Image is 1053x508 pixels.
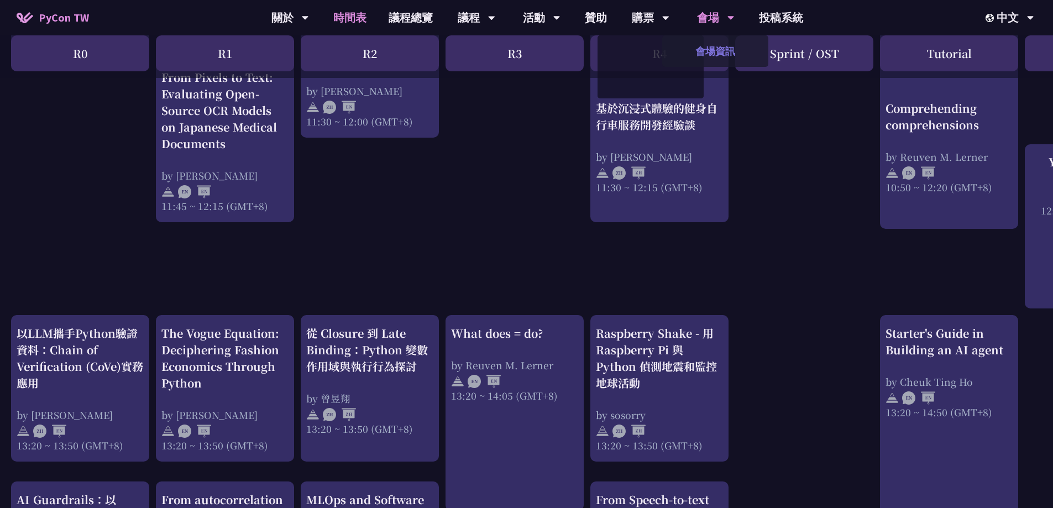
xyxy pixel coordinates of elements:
div: 13:20 ~ 13:50 (GMT+8) [161,438,289,452]
img: ZHEN.371966e.svg [323,101,356,114]
a: The Vogue Equation: Deciphering Fashion Economics Through Python by [PERSON_NAME] 13:20 ~ 13:50 (... [161,325,289,452]
div: 從 Closure 到 Late Binding：Python 變數作用域與執行行為探討 [306,325,433,375]
div: by Cheuk Ting Ho [886,375,1013,389]
img: svg+xml;base64,PHN2ZyB4bWxucz0iaHR0cDovL3d3dy53My5vcmcvMjAwMC9zdmciIHdpZHRoPSIyNCIgaGVpZ2h0PSIyNC... [17,425,30,438]
div: 11:45 ~ 12:15 (GMT+8) [161,199,289,213]
div: by [PERSON_NAME] [306,83,433,97]
div: 11:30 ~ 12:00 (GMT+8) [306,114,433,128]
div: Sprint / OST [735,35,873,71]
img: ENEN.5a408d1.svg [178,185,211,198]
img: ZHZH.38617ef.svg [612,425,646,438]
img: svg+xml;base64,PHN2ZyB4bWxucz0iaHR0cDovL3d3dy53My5vcmcvMjAwMC9zdmciIHdpZHRoPSIyNCIgaGVpZ2h0PSIyNC... [451,375,464,388]
img: ZHZH.38617ef.svg [323,408,356,421]
div: by [PERSON_NAME] [161,169,289,182]
div: 13:20 ~ 14:05 (GMT+8) [451,389,578,402]
img: svg+xml;base64,PHN2ZyB4bWxucz0iaHR0cDovL3d3dy53My5vcmcvMjAwMC9zdmciIHdpZHRoPSIyNCIgaGVpZ2h0PSIyNC... [161,425,175,438]
div: by Reuven M. Lerner [451,358,578,372]
img: ZHZH.38617ef.svg [612,166,646,180]
a: 會場資訊 [662,38,768,64]
img: ENEN.5a408d1.svg [902,166,935,180]
div: Raspberry Shake - 用 Raspberry Pi 與 Python 偵測地震和監控地球活動 [596,325,723,391]
img: svg+xml;base64,PHN2ZyB4bWxucz0iaHR0cDovL3d3dy53My5vcmcvMjAwMC9zdmciIHdpZHRoPSIyNCIgaGVpZ2h0PSIyNC... [596,425,609,438]
a: From Pixels to Text: Evaluating Open-Source OCR Models on Japanese Medical Documents by [PERSON_N... [161,69,289,213]
div: 13:20 ~ 14:50 (GMT+8) [886,405,1013,419]
div: Comprehending comprehensions [886,99,1013,133]
a: Starter's Guide in Building an AI agent by Cheuk Ting Ho 13:20 ~ 14:50 (GMT+8) [886,325,1013,419]
img: svg+xml;base64,PHN2ZyB4bWxucz0iaHR0cDovL3d3dy53My5vcmcvMjAwMC9zdmciIHdpZHRoPSIyNCIgaGVpZ2h0PSIyNC... [161,185,175,198]
img: ZHEN.371966e.svg [33,425,66,438]
a: Raspberry Shake - 用 Raspberry Pi 與 Python 偵測地震和監控地球活動 by sosorry 13:20 ~ 13:50 (GMT+8) [596,325,723,452]
div: Starter's Guide in Building an AI agent [886,325,1013,358]
div: by [PERSON_NAME] [161,408,289,422]
img: ENEN.5a408d1.svg [468,375,501,388]
a: 從 Closure 到 Late Binding：Python 變數作用域與執行行為探討 by 曾昱翔 13:20 ~ 13:50 (GMT+8) [306,325,433,436]
img: Home icon of PyCon TW 2025 [17,12,33,23]
img: ENEN.5a408d1.svg [178,425,211,438]
div: From Pixels to Text: Evaluating Open-Source OCR Models on Japanese Medical Documents [161,69,289,152]
div: R1 [156,35,294,71]
img: Locale Icon [986,14,997,22]
div: by 曾昱翔 [306,391,433,405]
img: svg+xml;base64,PHN2ZyB4bWxucz0iaHR0cDovL3d3dy53My5vcmcvMjAwMC9zdmciIHdpZHRoPSIyNCIgaGVpZ2h0PSIyNC... [306,408,319,421]
div: 13:20 ~ 13:50 (GMT+8) [17,438,144,452]
div: 13:20 ~ 13:50 (GMT+8) [306,422,433,436]
div: R4 [590,35,729,71]
div: The Vogue Equation: Deciphering Fashion Economics Through Python [161,325,289,391]
div: 以LLM攜手Python驗證資料：Chain of Verification (CoVe)實務應用 [17,325,144,391]
div: 基於沉浸式體驗的健身自行車服務開發經驗談 [596,99,723,133]
a: PyCon TW [6,4,100,32]
img: svg+xml;base64,PHN2ZyB4bWxucz0iaHR0cDovL3d3dy53My5vcmcvMjAwMC9zdmciIHdpZHRoPSIyNCIgaGVpZ2h0PSIyNC... [886,166,899,180]
div: 10:50 ~ 12:20 (GMT+8) [886,180,1013,193]
div: 11:30 ~ 12:15 (GMT+8) [596,180,723,193]
img: svg+xml;base64,PHN2ZyB4bWxucz0iaHR0cDovL3d3dy53My5vcmcvMjAwMC9zdmciIHdpZHRoPSIyNCIgaGVpZ2h0PSIyNC... [886,391,899,405]
div: by sosorry [596,408,723,422]
div: Tutorial [880,35,1018,71]
div: What does = do? [451,325,578,342]
span: PyCon TW [39,9,89,26]
img: svg+xml;base64,PHN2ZyB4bWxucz0iaHR0cDovL3d3dy53My5vcmcvMjAwMC9zdmciIHdpZHRoPSIyNCIgaGVpZ2h0PSIyNC... [596,166,609,180]
div: R2 [301,35,439,71]
div: 13:20 ~ 13:50 (GMT+8) [596,438,723,452]
img: svg+xml;base64,PHN2ZyB4bWxucz0iaHR0cDovL3d3dy53My5vcmcvMjAwMC9zdmciIHdpZHRoPSIyNCIgaGVpZ2h0PSIyNC... [306,101,319,114]
div: R3 [446,35,584,71]
div: by [PERSON_NAME] [17,408,144,422]
div: by Reuven M. Lerner [886,149,1013,163]
div: R0 [11,35,149,71]
a: What does = do? by Reuven M. Lerner 13:20 ~ 14:05 (GMT+8) [451,325,578,402]
img: ENEN.5a408d1.svg [902,391,935,405]
a: 以LLM攜手Python驗證資料：Chain of Verification (CoVe)實務應用 by [PERSON_NAME] 13:20 ~ 13:50 (GMT+8) [17,325,144,452]
div: by [PERSON_NAME] [596,149,723,163]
